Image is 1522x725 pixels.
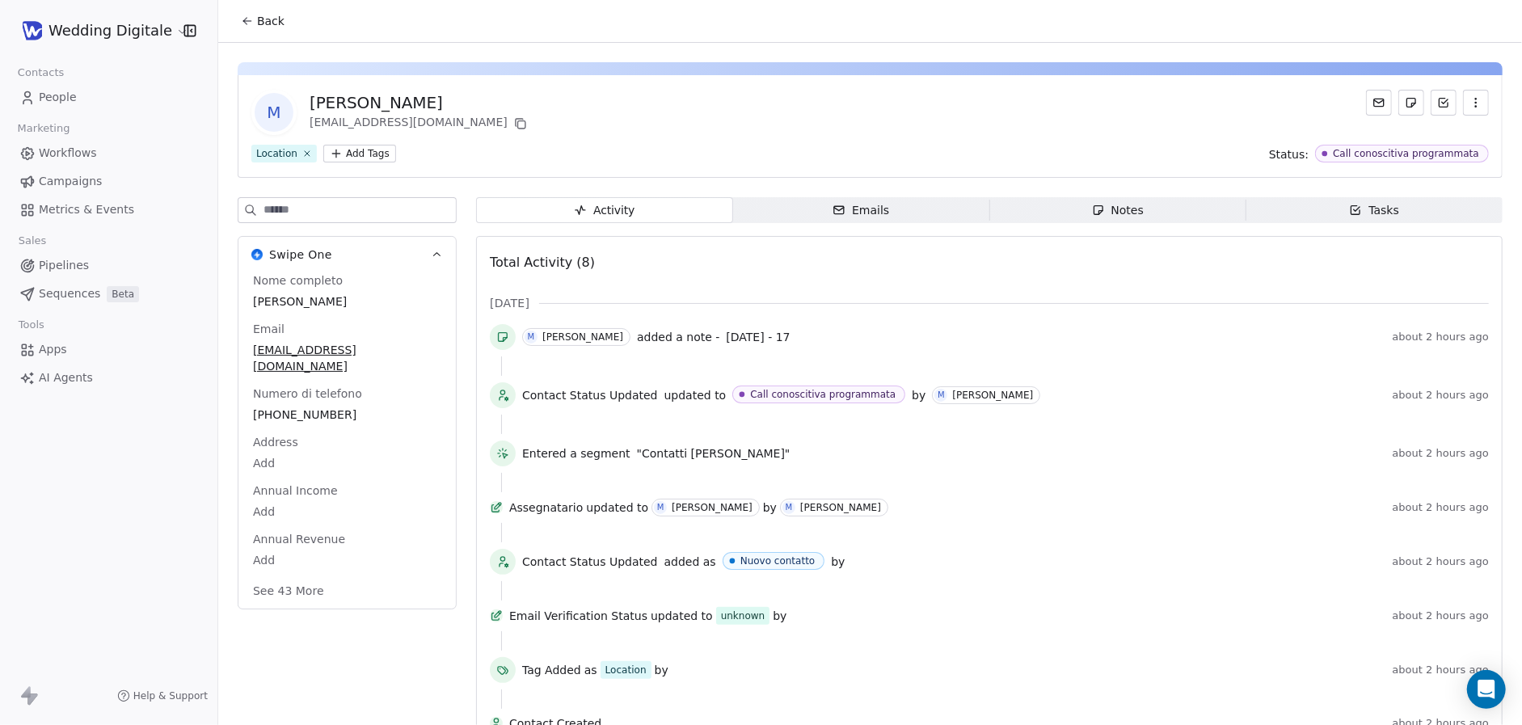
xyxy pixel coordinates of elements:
div: Location [605,663,647,677]
button: Back [231,6,294,36]
div: [PERSON_NAME] [800,502,881,513]
div: [PERSON_NAME] [952,390,1033,401]
div: [EMAIL_ADDRESS][DOMAIN_NAME] [310,114,530,133]
span: by [773,608,786,624]
span: as [584,662,597,678]
span: added a note - [637,329,719,345]
span: about 2 hours ago [1393,331,1489,344]
a: SequencesBeta [13,280,204,307]
div: M [528,331,535,344]
span: Contact Status Updated [522,387,658,403]
span: added as [664,554,716,570]
div: Call conoscitiva programmata [750,389,896,400]
span: Pipelines [39,257,89,274]
div: Swipe OneSwipe One [238,272,456,609]
span: by [763,499,777,516]
div: Nuovo contatto [740,555,816,567]
span: AI Agents [39,369,93,386]
a: [DATE] - 17 [726,327,790,347]
a: People [13,84,204,111]
div: Location [256,146,297,161]
button: Add Tags [323,145,396,162]
span: Sales [11,229,53,253]
span: Help & Support [133,689,208,702]
div: Open Intercom Messenger [1467,670,1506,709]
span: Back [257,13,285,29]
span: Add [253,504,441,520]
span: Add [253,552,441,568]
span: [PERSON_NAME] [253,293,441,310]
span: by [655,662,668,678]
a: Pipelines [13,252,204,279]
img: WD-pittogramma.png [23,21,42,40]
div: M [786,501,793,514]
span: Marketing [11,116,77,141]
span: by [912,387,925,403]
span: Campaigns [39,173,102,190]
span: Annual Income [250,483,341,499]
div: M [657,501,664,514]
img: Swipe One [251,249,263,260]
a: Metrics & Events [13,196,204,223]
div: [PERSON_NAME] [672,502,753,513]
span: Sequences [39,285,100,302]
span: updated to [586,499,648,516]
div: Emails [833,202,889,219]
button: Swipe OneSwipe One [238,237,456,272]
div: Call conoscitiva programmata [1333,148,1479,159]
span: Apps [39,341,67,358]
a: Workflows [13,140,204,166]
span: [EMAIL_ADDRESS][DOMAIN_NAME] [253,342,441,374]
div: M [938,389,945,402]
span: M [255,93,293,132]
button: Wedding Digitale [19,17,172,44]
span: Beta [107,286,139,302]
span: by [831,554,845,570]
span: Annual Revenue [250,531,348,547]
a: Apps [13,336,204,363]
span: Swipe One [269,247,332,263]
span: Workflows [39,145,97,162]
span: Address [250,434,301,450]
span: [DATE] - 17 [726,331,790,344]
div: Notes [1092,202,1144,219]
span: about 2 hours ago [1393,389,1489,402]
span: Email Verification Status [509,608,647,624]
span: updated to [664,387,727,403]
span: Contact Status Updated [522,554,658,570]
span: Tag Added [522,662,581,678]
span: Email [250,321,288,337]
div: [PERSON_NAME] [542,331,623,343]
button: See 43 More [243,576,334,605]
a: AI Agents [13,365,204,391]
span: Total Activity (8) [490,255,595,270]
a: Help & Support [117,689,208,702]
span: updated to [651,608,713,624]
div: Tasks [1349,202,1399,219]
span: Entered a segment [522,445,630,462]
span: Assegnatario [509,499,583,516]
span: Metrics & Events [39,201,134,218]
div: [PERSON_NAME] [310,91,530,114]
span: Contacts [11,61,71,85]
span: [DATE] [490,295,529,311]
a: Campaigns [13,168,204,195]
span: Nome completo [250,272,346,289]
span: People [39,89,77,106]
span: Numero di telefono [250,386,365,402]
span: Tools [11,313,51,337]
span: about 2 hours ago [1393,555,1489,568]
span: "Contatti [PERSON_NAME]" [637,445,791,462]
span: [PHONE_NUMBER] [253,407,441,423]
span: Wedding Digitale [48,20,172,41]
div: unknown [721,608,765,624]
span: about 2 hours ago [1393,609,1489,622]
span: about 2 hours ago [1393,664,1489,677]
span: Add [253,455,441,471]
span: about 2 hours ago [1393,501,1489,514]
span: about 2 hours ago [1393,447,1489,460]
span: Status: [1269,146,1309,162]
